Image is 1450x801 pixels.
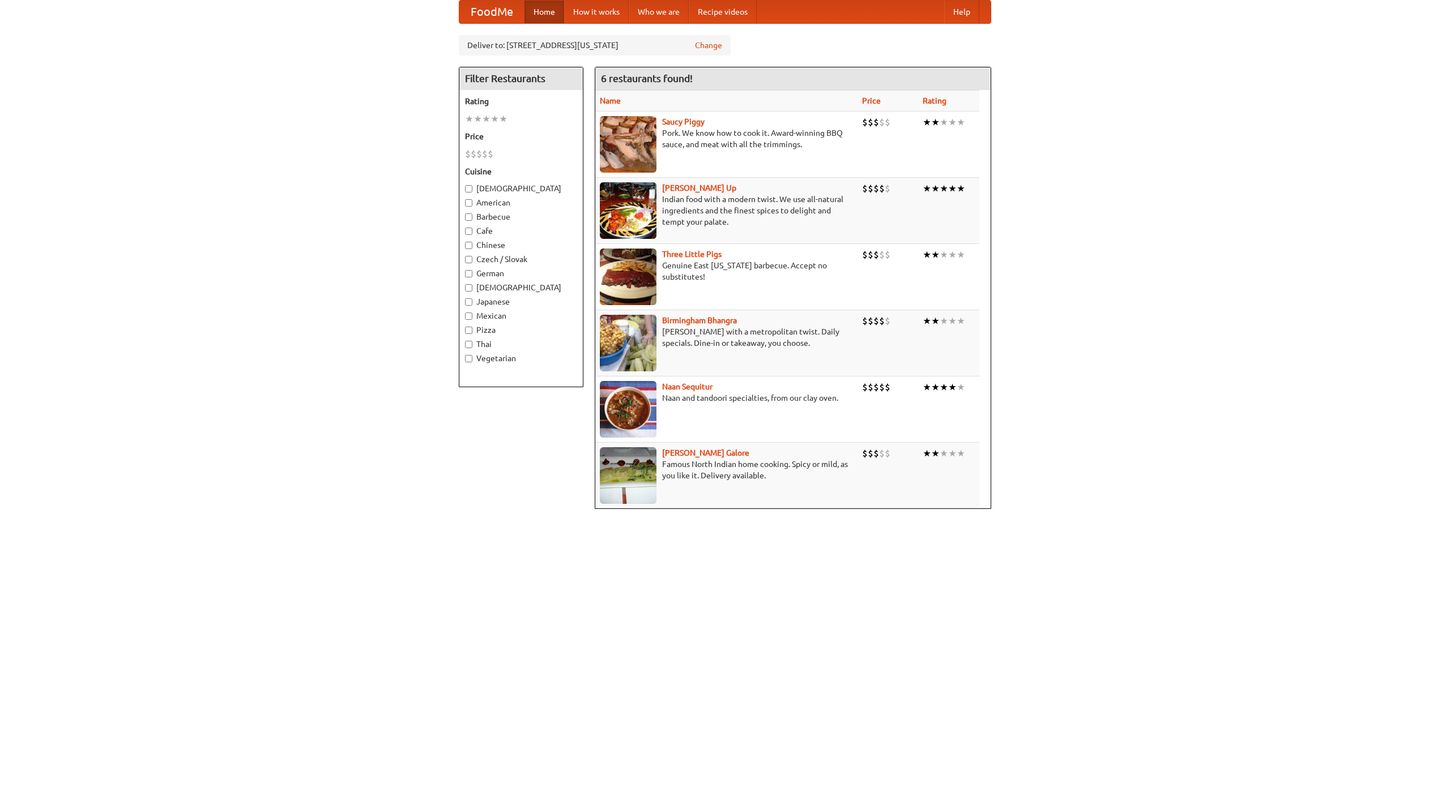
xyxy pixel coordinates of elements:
[931,381,940,393] li: ★
[923,96,946,105] a: Rating
[885,447,890,460] li: $
[600,381,656,438] img: naansequitur.jpg
[879,116,885,128] li: $
[465,310,577,322] label: Mexican
[465,339,577,350] label: Thai
[862,249,868,261] li: $
[948,116,957,128] li: ★
[465,355,472,362] input: Vegetarian
[862,96,881,105] a: Price
[885,315,890,327] li: $
[600,459,853,481] p: Famous North Indian home cooking. Spicy or mild, as you like it. Delivery available.
[600,260,853,282] p: Genuine East [US_STATE] barbecue. Accept no substitutes!
[465,256,472,263] input: Czech / Slovak
[600,182,656,239] img: curryup.jpg
[923,447,931,460] li: ★
[524,1,564,23] a: Home
[873,249,879,261] li: $
[879,381,885,393] li: $
[465,166,577,177] h5: Cuisine
[465,228,472,235] input: Cafe
[948,315,957,327] li: ★
[868,447,873,460] li: $
[695,40,722,51] a: Change
[948,381,957,393] li: ★
[862,447,868,460] li: $
[940,116,948,128] li: ★
[879,315,885,327] li: $
[465,242,472,249] input: Chinese
[879,447,885,460] li: $
[491,113,499,125] li: ★
[459,35,731,55] div: Deliver to: [STREET_ADDRESS][US_STATE]
[459,1,524,23] a: FoodMe
[465,113,474,125] li: ★
[600,249,656,305] img: littlepigs.jpg
[662,117,705,126] a: Saucy Piggy
[601,73,693,84] ng-pluralize: 6 restaurants found!
[465,211,577,222] label: Barbecue
[948,249,957,261] li: ★
[465,254,577,265] label: Czech / Slovak
[662,183,736,192] b: [PERSON_NAME] Up
[885,182,890,195] li: $
[868,315,873,327] li: $
[465,298,472,306] input: Japanese
[465,197,577,208] label: American
[862,116,868,128] li: $
[465,353,577,364] label: Vegetarian
[600,392,853,404] p: Naan and tandoori specialties, from our clay oven.
[957,249,965,261] li: ★
[600,194,853,228] p: Indian food with a modern twist. We use all-natural ingredients and the finest spices to delight ...
[600,127,853,150] p: Pork. We know how to cook it. Award-winning BBQ sauce, and meat with all the trimmings.
[689,1,757,23] a: Recipe videos
[868,182,873,195] li: $
[465,284,472,292] input: [DEMOGRAPHIC_DATA]
[600,326,853,349] p: [PERSON_NAME] with a metropolitan twist. Daily specials. Dine-in or takeaway, you choose.
[499,113,507,125] li: ★
[931,315,940,327] li: ★
[465,324,577,336] label: Pizza
[879,182,885,195] li: $
[957,315,965,327] li: ★
[662,316,737,325] a: Birmingham Bhangra
[940,315,948,327] li: ★
[459,67,583,90] h4: Filter Restaurants
[868,381,873,393] li: $
[931,182,940,195] li: ★
[885,381,890,393] li: $
[862,315,868,327] li: $
[465,213,472,221] input: Barbecue
[465,185,472,192] input: [DEMOGRAPHIC_DATA]
[482,113,491,125] li: ★
[957,447,965,460] li: ★
[465,296,577,307] label: Japanese
[471,148,476,160] li: $
[465,96,577,107] h5: Rating
[465,225,577,237] label: Cafe
[465,199,472,207] input: American
[931,249,940,261] li: ★
[957,381,965,393] li: ★
[923,249,931,261] li: ★
[873,447,879,460] li: $
[662,382,713,391] a: Naan Sequitur
[879,249,885,261] li: $
[482,148,488,160] li: $
[600,96,621,105] a: Name
[476,148,482,160] li: $
[868,249,873,261] li: $
[873,381,879,393] li: $
[662,448,749,457] b: [PERSON_NAME] Galore
[873,116,879,128] li: $
[923,116,931,128] li: ★
[474,113,482,125] li: ★
[600,315,656,371] img: bhangra.jpg
[940,182,948,195] li: ★
[465,327,472,334] input: Pizza
[600,116,656,173] img: saucy.jpg
[862,381,868,393] li: $
[465,270,472,277] input: German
